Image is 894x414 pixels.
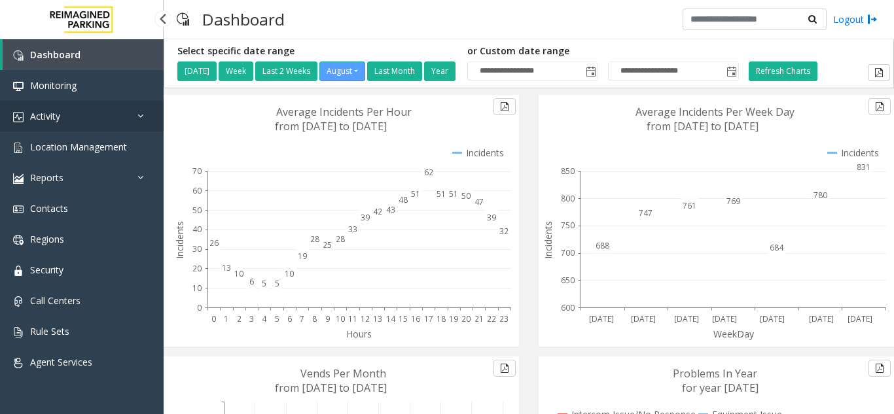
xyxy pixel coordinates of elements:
text: 10 [234,268,243,279]
span: Security [30,264,63,276]
text: from [DATE] to [DATE] [275,381,387,395]
button: Refresh Charts [749,61,817,81]
text: 2 [237,313,241,324]
img: 'icon' [13,50,24,61]
img: 'icon' [13,266,24,276]
text: 8 [312,313,317,324]
text: 5 [275,278,279,289]
img: 'icon' [13,173,24,184]
text: 769 [726,196,740,207]
text: 19 [298,250,307,262]
text: 26 [209,237,219,249]
span: Location Management [30,141,127,153]
text: 11 [348,313,357,324]
text: [DATE] [631,313,656,324]
text: 747 [639,207,653,218]
text: 18 [437,313,446,324]
h5: or Custom date range [467,46,739,57]
text: 600 [561,302,575,313]
img: 'icon' [13,358,24,368]
span: Contacts [30,202,68,215]
button: August [319,61,365,81]
img: 'icon' [13,327,24,337]
text: [DATE] [760,313,785,324]
text: 831 [857,162,870,173]
text: 70 [192,165,202,177]
span: Reports [30,171,63,184]
text: [DATE] [674,313,699,324]
img: 'icon' [13,296,24,307]
text: 13 [373,313,382,324]
text: for year [DATE] [682,381,759,395]
text: [DATE] [848,313,872,324]
span: Agent Services [30,356,92,368]
button: Export to pdf [868,98,891,115]
text: WeekDay [713,328,755,340]
span: Regions [30,233,64,245]
text: 800 [561,193,575,204]
img: pageIcon [177,3,189,35]
text: 10 [192,283,202,294]
span: Activity [30,110,60,122]
text: Average Incidents Per Week Day [635,105,795,119]
button: Week [219,61,253,81]
text: 750 [561,220,575,231]
text: 6 [287,313,292,324]
text: 684 [770,242,784,253]
text: 17 [424,313,433,324]
text: 43 [386,204,395,215]
text: 25 [323,239,332,250]
text: 62 [424,167,433,178]
text: 51 [449,188,458,199]
text: 9 [325,313,330,324]
text: Incidents [173,221,186,259]
text: 50 [192,205,202,216]
text: 33 [348,224,357,235]
button: Last 2 Weeks [255,61,317,81]
h5: Select specific date range [177,46,457,57]
text: 4 [262,313,267,324]
span: Call Centers [30,294,80,307]
text: 51 [437,188,446,199]
text: 0 [211,313,216,324]
button: Export to pdf [493,360,516,377]
text: 40 [192,224,202,235]
button: Export to pdf [868,360,891,377]
a: Logout [833,12,878,26]
span: Dashboard [30,48,80,61]
text: 47 [474,196,484,207]
img: 'icon' [13,81,24,92]
img: 'icon' [13,112,24,122]
text: 22 [487,313,496,324]
text: 7 [300,313,304,324]
text: 16 [411,313,420,324]
h3: Dashboard [196,3,291,35]
span: Monitoring [30,79,77,92]
text: Average Incidents Per Hour [276,105,412,119]
text: 39 [487,212,496,223]
text: 700 [561,247,575,258]
text: 0 [197,302,202,313]
text: 23 [499,313,509,324]
button: Export to pdf [868,64,890,81]
text: Problems In Year [673,366,757,381]
text: 28 [310,233,319,245]
text: 12 [361,313,370,324]
img: 'icon' [13,235,24,245]
text: 21 [474,313,484,324]
text: 10 [285,268,294,279]
text: 14 [386,313,396,324]
text: 30 [192,243,202,254]
text: 50 [461,190,471,201]
span: Toggle popup [583,62,598,80]
text: 19 [449,313,458,324]
text: 20 [192,263,202,274]
span: Toggle popup [724,62,738,80]
text: 10 [336,313,345,324]
text: 1 [224,313,228,324]
text: 3 [249,313,254,324]
text: 688 [596,240,609,251]
img: logout [867,12,878,26]
text: 650 [561,275,575,286]
text: 15 [399,313,408,324]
